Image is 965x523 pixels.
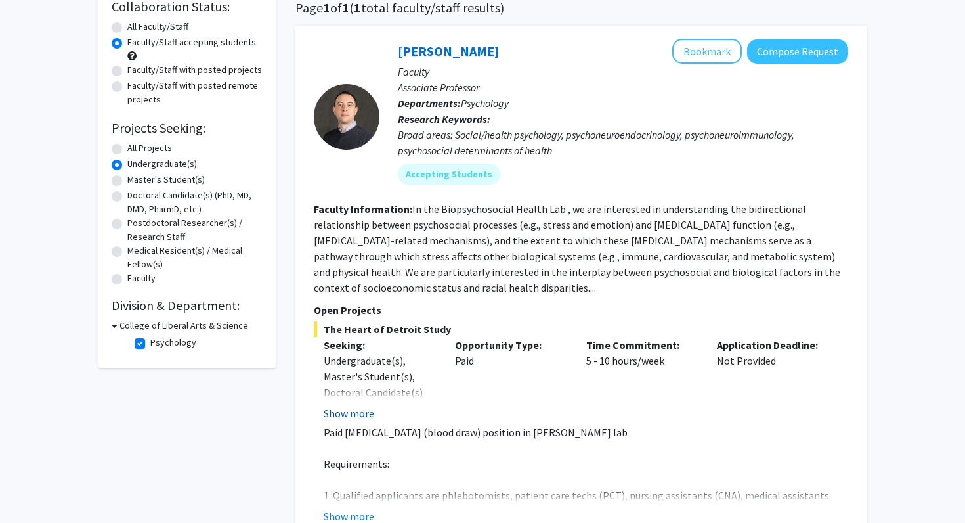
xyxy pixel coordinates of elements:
[127,189,263,216] label: Doctoral Candidate(s) (PhD, MD, DMD, PharmD, etc.)
[672,39,742,64] button: Add Samuele Zilioli to Bookmarks
[127,244,263,271] label: Medical Resident(s) / Medical Fellow(s)
[398,80,848,95] p: Associate Professor
[324,426,628,439] span: Paid [MEDICAL_DATA] (blood draw) position in [PERSON_NAME] lab
[576,337,708,421] div: 5 - 10 hours/week
[445,337,576,421] div: Paid
[112,120,263,136] h2: Projects Seeking:
[127,271,156,285] label: Faculty
[127,35,256,49] label: Faculty/Staff accepting students
[127,79,263,106] label: Faculty/Staff with posted remote projects
[119,319,248,332] h3: College of Liberal Arts & Science
[314,202,412,216] b: Faculty Information:
[398,112,490,125] b: Research Keywords:
[324,337,435,353] p: Seeking:
[127,141,172,155] label: All Projects
[324,489,829,518] span: 1. Qualified applicants are phlebotomists, patient care techs (PCT), nursing assistants (CNA), me...
[586,337,698,353] p: Time Commitment:
[398,64,848,80] p: Faculty
[324,405,374,421] button: Show more
[314,321,848,337] span: The Heart of Detroit Study
[455,337,567,353] p: Opportunity Type:
[127,157,197,171] label: Undergraduate(s)
[314,302,848,318] p: Open Projects
[398,43,499,59] a: [PERSON_NAME]
[314,202,840,294] fg-read-more: In the Biopsychosocial Health Lab , we are interested in understanding the bidirectional relation...
[398,164,500,185] mat-chip: Accepting Students
[747,39,848,64] button: Compose Request to Samuele Zilioli
[461,97,509,110] span: Psychology
[127,63,262,77] label: Faculty/Staff with posted projects
[324,353,435,432] div: Undergraduate(s), Master's Student(s), Doctoral Candidate(s) (PhD, MD, DMD, PharmD, etc.)
[10,464,56,513] iframe: Chat
[324,457,389,470] span: Requirements:
[398,97,461,110] b: Departments:
[717,337,828,353] p: Application Deadline:
[127,20,188,34] label: All Faculty/Staff
[398,127,848,158] div: Broad areas: Social/health psychology, psychoneuroendocrinology, psychoneuroimmunology, psychosoc...
[127,216,263,244] label: Postdoctoral Researcher(s) / Research Staff
[150,336,196,350] label: Psychology
[127,173,205,187] label: Master's Student(s)
[707,337,838,421] div: Not Provided
[112,298,263,313] h2: Division & Department:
